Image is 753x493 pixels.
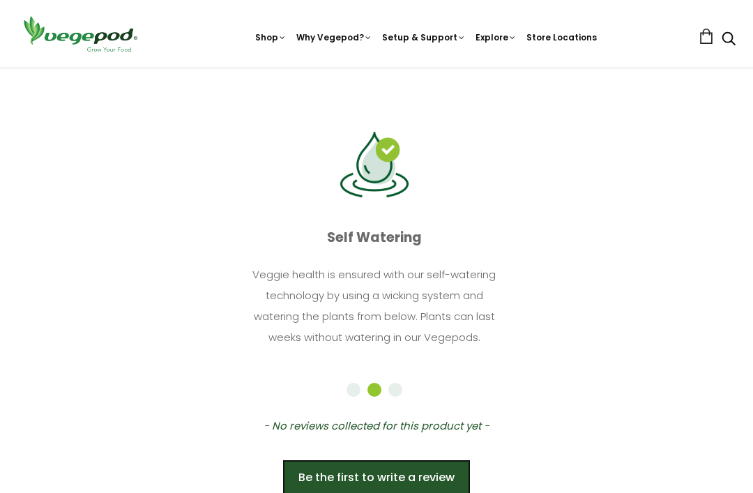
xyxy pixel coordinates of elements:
a: Setup & Support [382,31,466,43]
button: 2 [367,383,381,397]
a: Store Locations [526,31,597,43]
a: Why Vegepod? [296,31,372,43]
em: - No reviews collected for this product yet - [264,418,489,433]
button: 3 [388,383,402,397]
button: 1 [347,383,360,397]
p: Self Watering [13,225,736,251]
a: Search [722,33,736,47]
p: Veggie health is ensured with our self-watering technology by using a wicking system and watering... [245,264,503,348]
img: Vegepod [17,14,143,54]
a: Shop [255,31,287,43]
a: Explore [476,31,517,43]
